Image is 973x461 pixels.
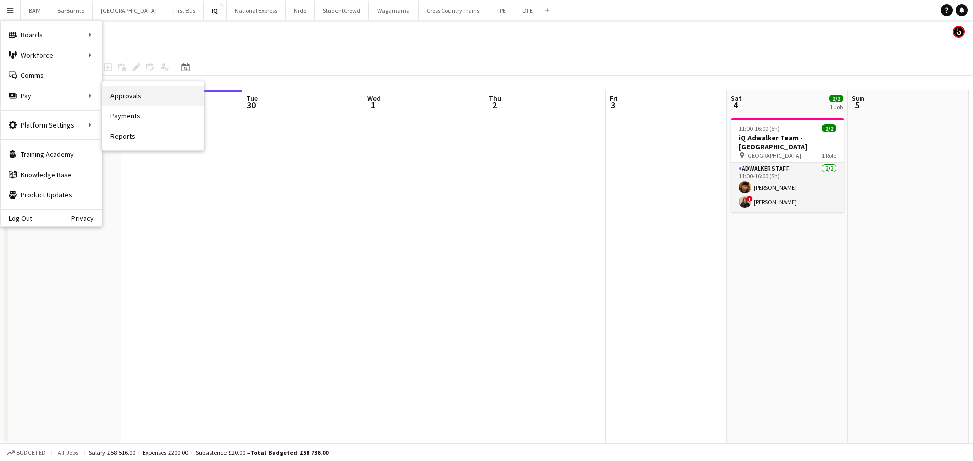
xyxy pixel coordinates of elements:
[21,1,49,20] button: BAM
[1,185,102,205] a: Product Updates
[419,1,488,20] button: Cross Country Trains
[315,1,369,20] button: StudentCrowd
[5,447,47,458] button: Budgeted
[488,1,514,20] button: TPE
[250,449,328,456] span: Total Budgeted £58 736.00
[93,1,165,20] button: [GEOGRAPHIC_DATA]
[821,152,836,159] span: 1 Role
[739,124,780,132] span: 11:00-16:00 (5h)
[729,99,742,111] span: 4
[850,99,864,111] span: 5
[204,1,227,20] button: IQ
[1,25,102,45] div: Boards
[49,1,93,20] button: BarBurrito
[71,214,102,222] a: Privacy
[227,1,286,20] button: National Express
[245,99,258,111] span: 30
[369,1,419,20] button: Wagamama
[1,86,102,106] div: Pay
[822,124,836,132] span: 2/2
[89,449,328,456] div: Salary £58 516.00 + Expenses £200.00 + Subsistence £20.00 =
[102,126,204,146] a: Reports
[953,26,965,38] app-user-avatar: Tim Bodenham
[1,65,102,86] a: Comms
[56,449,80,456] span: All jobs
[102,106,204,126] a: Payments
[1,45,102,65] div: Workforce
[731,118,844,212] app-job-card: 11:00-16:00 (5h)2/2iQ Adwalker Team - [GEOGRAPHIC_DATA] [GEOGRAPHIC_DATA]1 RoleAdwalker Staff2/21...
[246,94,258,103] span: Tue
[487,99,501,111] span: 2
[731,163,844,212] app-card-role: Adwalker Staff2/211:00-16:00 (5h)[PERSON_NAME]![PERSON_NAME]
[610,94,618,103] span: Fri
[1,214,32,222] a: Log Out
[1,115,102,135] div: Platform Settings
[489,94,501,103] span: Thu
[102,86,204,106] a: Approvals
[367,94,381,103] span: Wed
[731,133,844,151] h3: iQ Adwalker Team - [GEOGRAPHIC_DATA]
[829,95,843,102] span: 2/2
[165,1,204,20] button: First Bus
[366,99,381,111] span: 1
[514,1,541,20] button: DFE
[1,144,102,164] a: Training Academy
[745,152,801,159] span: [GEOGRAPHIC_DATA]
[830,103,843,111] div: 1 Job
[286,1,315,20] button: Nido
[746,196,753,202] span: !
[1,164,102,185] a: Knowledge Base
[608,99,618,111] span: 3
[731,94,742,103] span: Sat
[852,94,864,103] span: Sun
[16,449,46,456] span: Budgeted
